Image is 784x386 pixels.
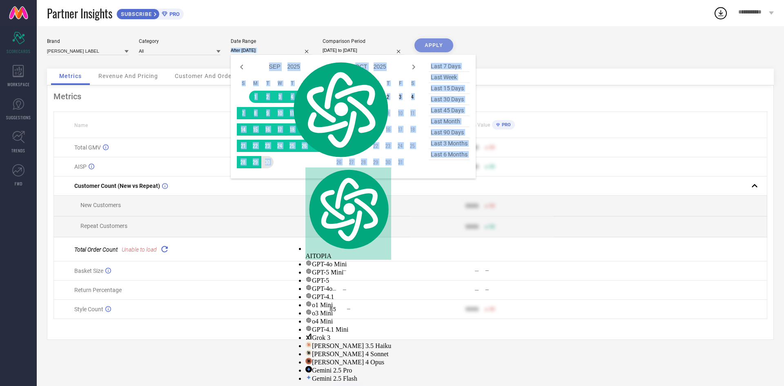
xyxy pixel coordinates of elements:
[98,73,158,79] span: Revenue And Pricing
[305,317,312,324] img: gpt-black.svg
[274,91,286,103] td: Wed Sep 03 2025
[249,80,261,87] th: Monday
[465,203,479,209] div: 9999
[305,276,391,284] div: GPT-5
[74,123,88,128] span: Name
[74,306,103,312] span: Style Count
[394,91,406,103] td: Fri Oct 03 2025
[429,127,470,138] span: last 90 days
[305,325,391,333] div: GPT-4.1 Mini
[286,80,298,87] th: Thursday
[261,107,274,119] td: Tue Sep 09 2025
[394,123,406,136] td: Fri Oct 17 2025
[394,156,406,168] td: Fri Oct 31 2025
[261,156,274,168] td: Tue Sep 30 2025
[261,91,274,103] td: Tue Sep 02 2025
[429,138,470,149] span: last 3 months
[274,80,286,87] th: Wednesday
[286,140,298,152] td: Thu Sep 25 2025
[429,61,470,72] span: last 7 days
[429,72,470,83] span: last week
[7,48,31,54] span: SCORECARDS
[117,11,154,17] span: SUBSCRIBE
[394,140,406,152] td: Fri Oct 24 2025
[485,268,552,274] div: —
[474,268,479,274] div: —
[305,350,312,356] img: claude-35-sonnet.svg
[74,144,101,151] span: Total GMV
[305,260,391,268] div: GPT-4o Mini
[15,181,22,187] span: FWD
[305,301,391,309] div: o1 Mini
[249,107,261,119] td: Mon Sep 08 2025
[305,333,391,341] div: Grok 3
[237,140,249,152] td: Sun Sep 21 2025
[249,123,261,136] td: Mon Sep 15 2025
[274,107,286,119] td: Wed Sep 10 2025
[80,202,121,208] span: New Customers
[261,80,274,87] th: Tuesday
[286,107,298,119] td: Thu Sep 11 2025
[474,287,479,293] div: —
[305,341,312,348] img: claude-35-haiku.svg
[175,73,237,79] span: Customer And Orders
[406,123,419,136] td: Sat Oct 18 2025
[713,6,728,20] div: Open download list
[249,156,261,168] td: Mon Sep 29 2025
[489,306,495,312] span: 50
[305,309,312,315] img: gpt-black.svg
[323,38,404,44] div: Comparison Period
[47,5,112,22] span: Partner Insights
[305,292,391,301] div: GPT-4.1
[11,147,25,154] span: TRENDS
[489,164,495,170] span: 50
[47,38,129,44] div: Brand
[237,62,247,72] div: Previous month
[74,163,87,170] span: AISP
[305,358,312,364] img: claude-35-opus.svg
[286,91,298,103] td: Thu Sep 04 2025
[305,358,391,366] div: [PERSON_NAME] 4 Opus
[489,224,495,230] span: 50
[74,246,118,253] span: Total Order Count
[500,122,511,127] span: PRO
[305,167,391,260] div: AITOPIA
[305,325,312,332] img: gpt-black.svg
[7,81,30,87] span: WORKSPACE
[53,91,767,101] div: Metrics
[237,156,249,168] td: Sun Sep 28 2025
[289,60,391,159] img: logo.svg
[261,140,274,152] td: Tue Sep 23 2025
[485,287,552,293] div: —
[74,183,160,189] span: Customer Count (New vs Repeat)
[305,317,391,325] div: o4 Mini
[139,38,220,44] div: Category
[159,243,170,255] div: Reload "Total Order Count "
[409,62,419,72] div: Next month
[406,91,419,103] td: Sat Oct 04 2025
[489,203,495,209] span: 50
[74,268,103,274] span: Basket Size
[286,123,298,136] td: Thu Sep 18 2025
[305,268,312,274] img: gpt-black.svg
[323,46,404,55] input: Select comparison period
[237,107,249,119] td: Sun Sep 07 2025
[406,80,419,87] th: Saturday
[116,7,184,20] a: SUBSCRIBEPRO
[274,123,286,136] td: Wed Sep 17 2025
[489,145,495,150] span: 50
[465,223,479,230] div: 9999
[305,374,391,382] div: Gemini 2.5 Flash
[274,140,286,152] td: Wed Sep 24 2025
[80,223,127,229] span: Repeat Customers
[406,107,419,119] td: Sat Oct 11 2025
[406,140,419,152] td: Sat Oct 25 2025
[305,292,312,299] img: gpt-black.svg
[6,114,31,120] span: SUGGESTIONS
[429,116,470,127] span: last month
[249,140,261,152] td: Mon Sep 22 2025
[394,80,406,87] th: Friday
[429,83,470,94] span: last 15 days
[305,260,312,266] img: gpt-black.svg
[429,105,470,116] span: last 45 days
